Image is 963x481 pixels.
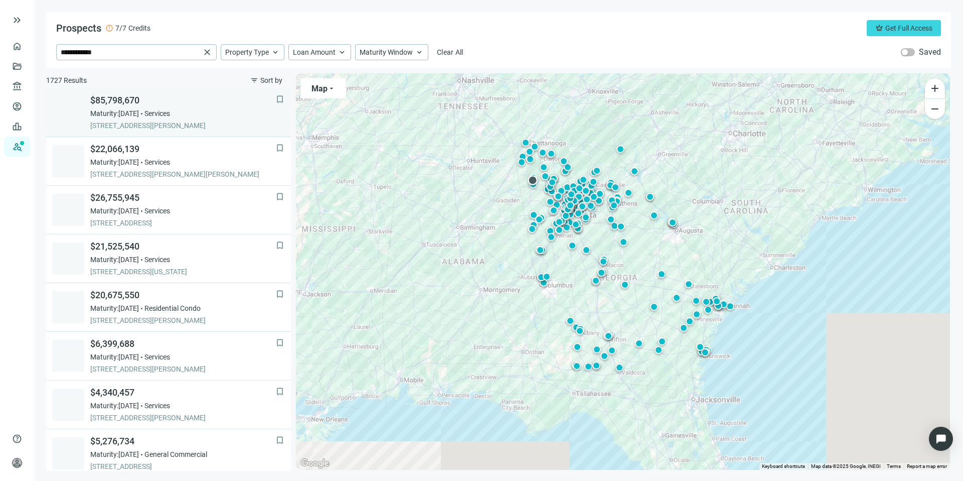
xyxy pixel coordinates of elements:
[762,463,805,470] button: Keyboard shortcuts
[90,192,276,204] span: $26,755,945
[46,381,291,429] a: bookmark$4,340,457Maturity:[DATE]Services[STREET_ADDRESS][PERSON_NAME]
[298,457,332,470] img: Google
[225,48,269,57] span: Property Type
[328,84,336,92] span: arrow_drop_down
[46,137,291,186] a: bookmark$22,066,139Maturity:[DATE]Services[STREET_ADDRESS][PERSON_NAME][PERSON_NAME]
[275,289,285,299] button: bookmark
[90,435,276,447] span: $5,276,734
[144,255,170,265] span: Services
[90,461,276,471] span: [STREET_ADDRESS]
[929,427,953,451] div: Open Intercom Messenger
[275,240,285,251] button: bookmark
[929,103,941,115] span: remove
[12,81,19,91] span: account_balance
[90,413,276,423] span: [STREET_ADDRESS][PERSON_NAME]
[144,303,201,313] span: Residential Condo
[275,94,285,104] button: bookmark
[90,303,139,313] span: Maturity: [DATE]
[867,20,941,36] button: crownGet Full Access
[885,24,932,32] span: Get Full Access
[46,186,291,234] a: bookmark$26,755,945Maturity:[DATE]Services[STREET_ADDRESS]
[144,206,170,216] span: Services
[415,48,424,57] span: keyboard_arrow_up
[90,108,139,118] span: Maturity: [DATE]
[875,24,883,32] span: crown
[275,435,285,445] button: bookmark
[46,332,291,381] a: bookmark$6,399,688Maturity:[DATE]Services[STREET_ADDRESS][PERSON_NAME]
[128,23,150,33] span: Credits
[293,48,336,57] span: Loan Amount
[46,283,291,332] a: bookmark$20,675,550Maturity:[DATE]Residential Condo[STREET_ADDRESS][PERSON_NAME]
[90,121,276,131] span: [STREET_ADDRESS][PERSON_NAME]
[275,192,285,202] button: bookmark
[144,401,170,411] span: Services
[275,143,285,153] button: bookmark
[271,48,280,57] span: keyboard_arrow_up
[46,234,291,283] a: bookmark$21,525,540Maturity:[DATE]Services[STREET_ADDRESS][US_STATE]
[56,22,101,34] span: Prospects
[12,434,22,444] span: help
[929,82,941,94] span: add
[115,23,126,33] span: 7/7
[90,401,139,411] span: Maturity: [DATE]
[250,76,258,84] span: filter_list
[144,157,170,167] span: Services
[46,429,291,478] a: bookmark$5,276,734Maturity:[DATE]General Commercial[STREET_ADDRESS]
[90,315,276,325] span: [STREET_ADDRESS][PERSON_NAME]
[275,338,285,348] button: bookmark
[260,76,282,84] span: Sort by
[298,457,332,470] a: Open this area in Google Maps (opens a new window)
[338,48,347,57] span: keyboard_arrow_up
[242,72,291,88] button: filter_listSort by
[437,48,463,56] span: Clear All
[90,449,139,459] span: Maturity: [DATE]
[301,78,346,98] button: Maparrow_drop_down
[144,352,170,362] span: Services
[90,218,276,228] span: [STREET_ADDRESS]
[90,255,139,265] span: Maturity: [DATE]
[144,449,207,459] span: General Commercial
[90,206,139,216] span: Maturity: [DATE]
[919,47,941,57] label: Saved
[811,463,881,469] span: Map data ©2025 Google, INEGI
[90,169,276,179] span: [STREET_ADDRESS][PERSON_NAME][PERSON_NAME]
[12,458,22,468] span: person
[90,387,276,399] span: $4,340,457
[11,14,23,26] button: keyboard_double_arrow_right
[90,364,276,374] span: [STREET_ADDRESS][PERSON_NAME]
[887,463,901,469] a: Terms (opens in new tab)
[432,44,468,60] button: Clear All
[90,240,276,253] span: $21,525,540
[202,47,212,57] span: close
[360,48,413,57] span: Maturity Window
[90,352,139,362] span: Maturity: [DATE]
[90,338,276,350] span: $6,399,688
[907,463,947,469] a: Report a map error
[275,387,285,397] button: bookmark
[90,157,139,167] span: Maturity: [DATE]
[46,88,291,137] a: bookmark$85,798,670Maturity:[DATE]Services[STREET_ADDRESS][PERSON_NAME]
[311,84,328,93] span: Map
[46,75,87,85] span: 1727 Results
[90,289,276,301] span: $20,675,550
[105,24,113,32] span: error
[90,94,276,106] span: $85,798,670
[90,267,276,277] span: [STREET_ADDRESS][US_STATE]
[144,108,170,118] span: Services
[90,143,276,155] span: $22,066,139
